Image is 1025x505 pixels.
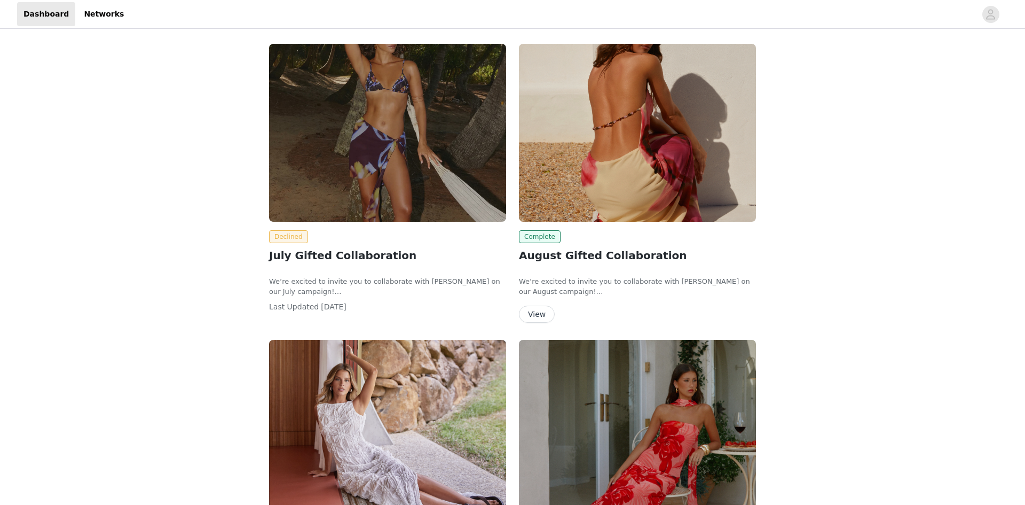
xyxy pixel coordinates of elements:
[519,230,561,243] span: Complete
[519,247,756,263] h2: August Gifted Collaboration
[519,306,555,323] button: View
[519,310,555,318] a: View
[985,6,996,23] div: avatar
[269,276,506,297] p: We’re excited to invite you to collaborate with [PERSON_NAME] on our July campaign!
[77,2,130,26] a: Networks
[269,247,506,263] h2: July Gifted Collaboration
[519,276,756,297] p: We’re excited to invite you to collaborate with [PERSON_NAME] on our August campaign!
[17,2,75,26] a: Dashboard
[519,44,756,222] img: Peppermayo AUS
[321,302,346,311] span: [DATE]
[269,44,506,222] img: Peppermayo AUS
[269,302,319,311] span: Last Updated
[269,230,308,243] span: Declined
